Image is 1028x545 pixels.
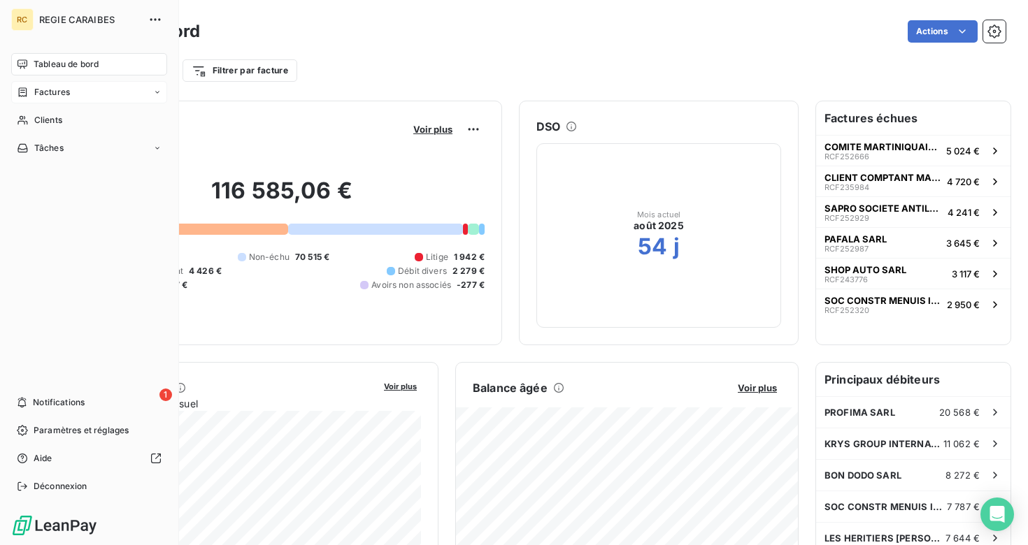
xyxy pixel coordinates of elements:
span: Tableau de bord [34,58,99,71]
span: RCF252987 [824,245,869,253]
span: SOC CONSTR MENUIS INDUST (SOCOMI) SARL [824,501,947,512]
span: 2 950 € [947,299,980,310]
span: Voir plus [738,382,777,393]
span: 20 568 € [939,407,980,418]
button: SHOP AUTO SARLRCF2437763 117 € [816,258,1011,289]
span: 1 [159,388,172,401]
span: 70 515 € [295,251,329,263]
button: Voir plus [734,381,781,394]
span: 5 024 € [946,145,980,157]
span: BON DODO SARL [824,470,901,481]
span: Factures [34,86,70,99]
span: RCF252929 [824,214,869,222]
span: 4 241 € [948,207,980,218]
div: Open Intercom Messenger [980,497,1014,531]
h6: Factures échues [816,101,1011,135]
button: SAPRO SOCIETE ANTILLAISE DE PEINTURE REVETEMENTS ET OUTILLAGE SASRCF2529294 241 € [816,196,1011,227]
h2: j [673,233,680,261]
span: Aide [34,452,52,465]
span: 7 644 € [945,532,980,544]
span: RCF252320 [824,306,869,314]
span: PROFIMA SARL [824,407,895,418]
span: RCF243776 [824,275,868,284]
span: Voir plus [384,381,417,391]
span: Avoirs non associés [371,279,451,291]
a: Factures [11,81,167,103]
span: 3 645 € [946,238,980,249]
span: Voir plus [413,124,452,135]
span: LES HERITIERS [PERSON_NAME] [824,532,945,544]
span: 2 279 € [452,265,485,277]
h2: 116 585,06 € [79,177,485,219]
h6: DSO [536,118,560,135]
span: 8 272 € [945,470,980,481]
button: Voir plus [409,123,457,136]
button: CLIENT COMPTANT MADARCF2359844 720 € [816,166,1011,196]
span: Notifications [33,396,85,409]
span: SHOP AUTO SARL [824,264,906,275]
span: Litige [426,251,448,263]
span: Paramètres et réglages [34,424,129,437]
button: Actions [908,20,978,43]
span: KRYS GROUP INTERNATIONAL ET OUTRE-MER SAS [824,438,943,449]
button: Filtrer par facture [183,59,297,82]
span: Clients [34,114,62,126]
h2: 54 [638,233,667,261]
button: SOC CONSTR MENUIS INDUST (SOCOMI) SARLRCF2523202 950 € [816,289,1011,319]
span: 1 942 € [454,251,485,263]
a: Tableau de bord [11,53,167,75]
span: COMITE MARTINIQUAIS DU TOURISME (CMT) [824,141,941,152]
span: août 2025 [634,219,683,233]
span: SAPRO SOCIETE ANTILLAISE DE PEINTURE REVETEMENTS ET OUTILLAGE SAS [824,203,942,214]
a: Aide [11,447,167,470]
button: Voir plus [380,379,421,392]
span: 4 426 € [189,265,222,277]
span: RCF235984 [824,183,869,191]
span: 11 062 € [943,438,980,449]
button: COMITE MARTINIQUAIS DU TOURISME (CMT)RCF2526665 024 € [816,135,1011,166]
button: PAFALA SARLRCF2529873 645 € [816,227,1011,258]
div: RC [11,8,34,31]
span: Tâches [34,142,64,154]
span: Débit divers [398,265,447,277]
h6: Balance âgée [473,379,548,396]
a: Clients [11,109,167,131]
span: PAFALA SARL [824,233,887,245]
span: REGIE CARAIBES [39,14,140,25]
a: Paramètres et réglages [11,419,167,442]
span: -277 € [457,279,485,291]
span: 3 117 € [952,268,980,279]
span: 7 787 € [947,501,980,512]
span: RCF252666 [824,152,869,161]
span: 4 720 € [947,176,980,187]
span: CLIENT COMPTANT MADA [824,172,941,183]
span: SOC CONSTR MENUIS INDUST (SOCOMI) SARL [824,295,941,306]
span: Chiffre d'affaires mensuel [79,396,374,411]
span: Non-échu [249,251,290,263]
a: Tâches [11,137,167,159]
span: Déconnexion [34,480,87,493]
span: Mois actuel [637,210,681,219]
img: Logo LeanPay [11,514,98,537]
h6: Principaux débiteurs [816,363,1011,396]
